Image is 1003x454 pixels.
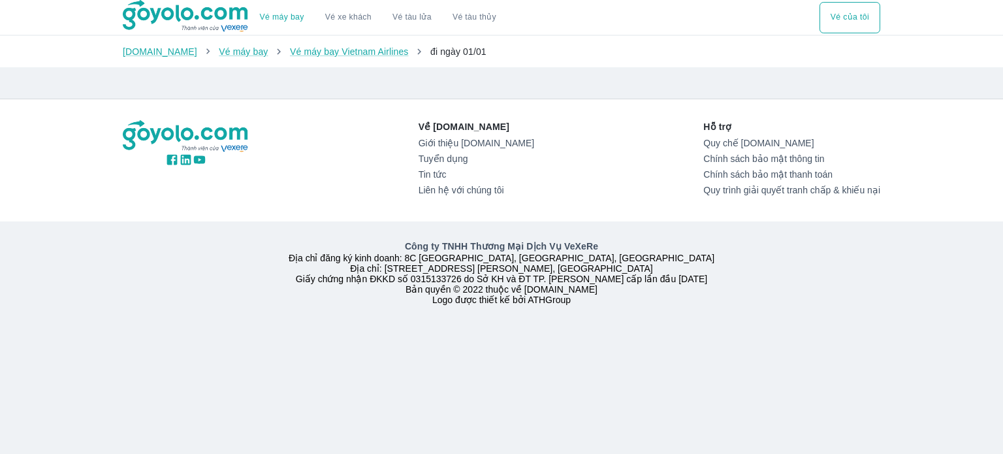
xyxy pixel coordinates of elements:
a: Vé máy bay [219,46,268,57]
a: Quy chế [DOMAIN_NAME] [703,138,880,148]
div: choose transportation mode [820,2,880,33]
a: Vé xe khách [325,12,372,22]
button: Vé tàu thủy [442,2,507,33]
a: Chính sách bảo mật thông tin [703,154,880,164]
span: đi ngày 01/01 [430,46,486,57]
a: Chính sách bảo mật thanh toán [703,169,880,180]
a: Quy trình giải quyết tranh chấp & khiếu nại [703,185,880,195]
img: logo [123,120,249,153]
a: Giới thiệu [DOMAIN_NAME] [419,138,534,148]
a: Vé máy bay [260,12,304,22]
div: Địa chỉ đăng ký kinh doanh: 8C [GEOGRAPHIC_DATA], [GEOGRAPHIC_DATA], [GEOGRAPHIC_DATA] Địa chỉ: [... [115,240,888,305]
button: Vé của tôi [820,2,880,33]
a: Vé máy bay Vietnam Airlines [290,46,409,57]
a: [DOMAIN_NAME] [123,46,197,57]
a: Liên hệ với chúng tôi [419,185,534,195]
p: Hỗ trợ [703,120,880,133]
p: Về [DOMAIN_NAME] [419,120,534,133]
div: choose transportation mode [249,2,507,33]
nav: breadcrumb [123,45,880,58]
p: Công ty TNHH Thương Mại Dịch Vụ VeXeRe [125,240,878,253]
a: Vé tàu lửa [382,2,442,33]
a: Tin tức [419,169,534,180]
a: Tuyển dụng [419,154,534,164]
